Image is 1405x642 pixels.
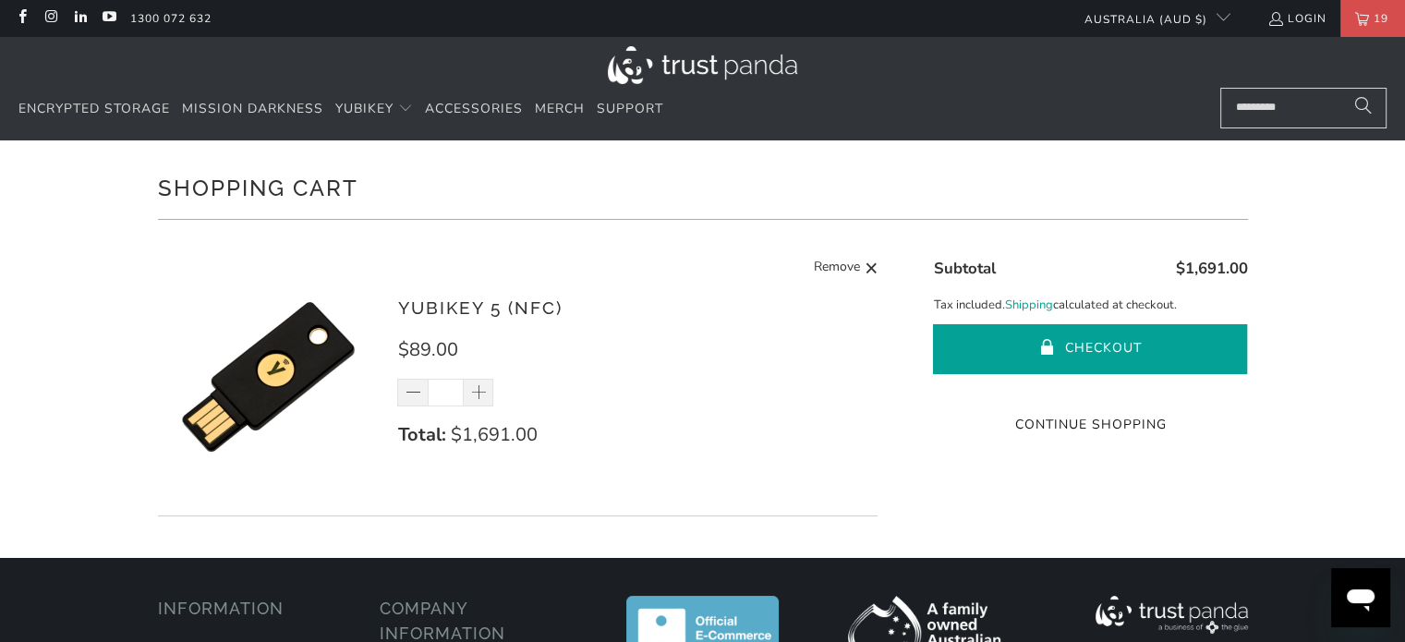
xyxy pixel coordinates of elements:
a: Merch [535,88,585,131]
img: Trust Panda Australia [608,46,797,84]
span: Merch [535,100,585,117]
img: YubiKey 5 (NFC) [158,266,380,488]
h1: Shopping Cart [158,168,1248,205]
a: Trust Panda Australia on YouTube [101,11,116,26]
a: Encrypted Storage [18,88,170,131]
nav: Translation missing: en.navigation.header.main_nav [18,88,663,131]
a: Mission Darkness [182,88,323,131]
a: YubiKey 5 (NFC) [397,297,562,318]
a: Trust Panda Australia on Facebook [14,11,30,26]
a: Trust Panda Australia on LinkedIn [72,11,88,26]
a: Accessories [425,88,523,131]
a: Continue Shopping [933,415,1247,435]
span: $1,691.00 [450,422,537,447]
summary: YubiKey [335,88,413,131]
span: Subtotal [933,258,995,279]
button: Search [1340,88,1387,128]
a: Shipping [1004,296,1052,315]
a: 1300 072 632 [130,8,212,29]
a: Trust Panda Australia on Instagram [42,11,58,26]
p: Tax included. calculated at checkout. [933,296,1247,315]
span: Encrypted Storage [18,100,170,117]
span: Support [597,100,663,117]
strong: Total: [397,422,445,447]
span: Mission Darkness [182,100,323,117]
span: Remove [814,257,860,280]
button: Checkout [933,324,1247,374]
input: Search... [1220,88,1387,128]
span: $1,691.00 [1175,258,1247,279]
a: Support [597,88,663,131]
iframe: Button to launch messaging window [1331,568,1390,627]
span: $89.00 [397,337,457,362]
span: YubiKey [335,100,394,117]
a: Login [1267,8,1326,29]
a: Remove [814,257,878,280]
span: Accessories [425,100,523,117]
